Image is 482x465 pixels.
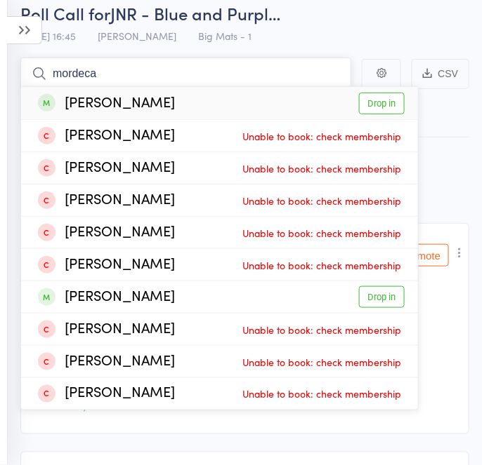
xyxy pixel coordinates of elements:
[38,353,175,370] div: [PERSON_NAME]
[38,321,175,337] div: [PERSON_NAME]
[359,93,405,114] a: Drop in
[239,126,405,147] span: Unable to book: check membership
[359,286,405,308] a: Drop in
[110,1,280,25] span: JNR - Blue and Purpl…
[38,159,175,176] div: [PERSON_NAME]
[393,244,449,267] button: Promote
[98,29,176,43] span: [PERSON_NAME]
[38,385,175,402] div: [PERSON_NAME]
[38,288,175,305] div: [PERSON_NAME]
[412,59,469,89] button: CSV
[239,384,405,405] span: Unable to book: check membership
[38,224,175,241] div: [PERSON_NAME]
[239,222,405,243] span: Unable to book: check membership
[198,29,252,43] span: Big Mats - 1
[20,1,110,25] span: Roll Call for
[239,158,405,179] span: Unable to book: check membership
[239,190,405,211] span: Unable to book: check membership
[239,351,405,372] span: Unable to book: check membership
[38,95,175,112] div: [PERSON_NAME]
[239,319,405,340] span: Unable to book: check membership
[38,256,175,273] div: [PERSON_NAME]
[20,29,76,43] span: [DATE] 16:45
[38,191,175,208] div: [PERSON_NAME]
[20,58,351,90] input: Search by name
[38,127,175,144] div: [PERSON_NAME]
[239,255,405,276] span: Unable to book: check membership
